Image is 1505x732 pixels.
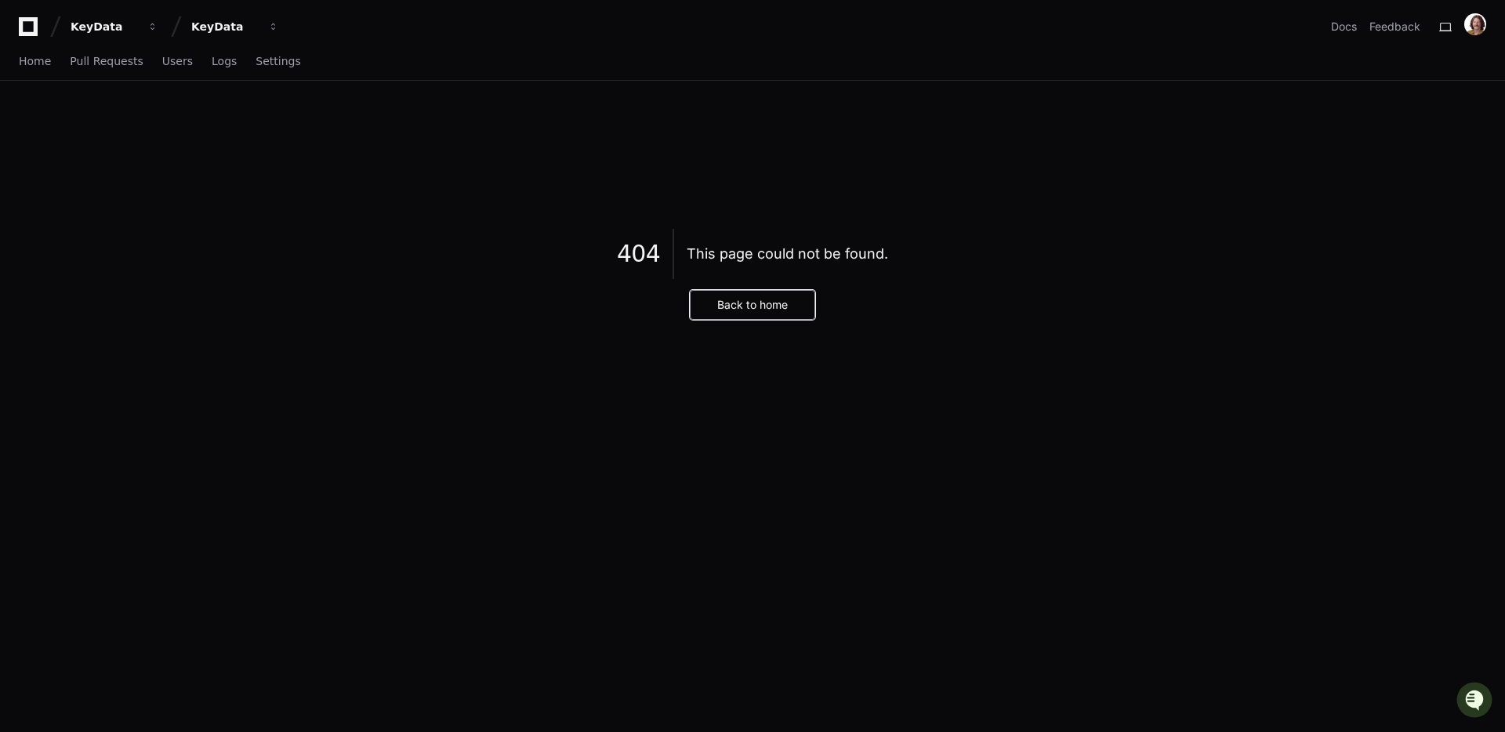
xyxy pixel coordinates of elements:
button: See all [243,168,285,187]
span: [PERSON_NAME] [49,210,127,223]
div: Past conversations [16,171,105,183]
button: KeyData [185,13,285,41]
a: Settings [256,44,300,80]
a: Powered byPylon [111,245,190,257]
span: Users [162,56,193,66]
a: Logs [212,44,237,80]
iframe: Open customer support [1455,680,1497,723]
a: Pull Requests [70,44,143,80]
button: KeyData [64,13,165,41]
a: Users [162,44,193,80]
span: Home [19,56,51,66]
button: Feedback [1369,19,1420,34]
div: We're available if you need us! [71,132,216,145]
div: Start new chat [71,117,257,132]
img: 1756235613930-3d25f9e4-fa56-45dd-b3ad-e072dfbd1548 [16,117,44,145]
img: 8294786374016_798e290d9caffa94fd1d_72.jpg [33,117,61,145]
a: Docs [1331,19,1357,34]
button: Back to home [690,290,815,320]
img: Robert Klasen [16,195,41,231]
span: • [130,210,136,223]
span: Settings [256,56,300,66]
span: Logs [212,56,237,66]
div: KeyData [191,19,259,34]
button: Start new chat [267,121,285,140]
div: KeyData [71,19,138,34]
img: 1756235613930-3d25f9e4-fa56-45dd-b3ad-e072dfbd1548 [31,211,44,223]
div: Welcome [16,63,285,88]
a: Home [19,44,51,80]
span: [DATE] [139,210,171,223]
img: ACg8ocLxjWwHaTxEAox3-XWut-danNeJNGcmSgkd_pWXDZ2crxYdQKg=s96-c [1464,13,1486,35]
img: PlayerZero [16,16,47,47]
span: Pylon [156,245,190,257]
span: Pull Requests [70,56,143,66]
div: This page could not be found. [687,243,888,265]
span: 404 [617,240,660,268]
